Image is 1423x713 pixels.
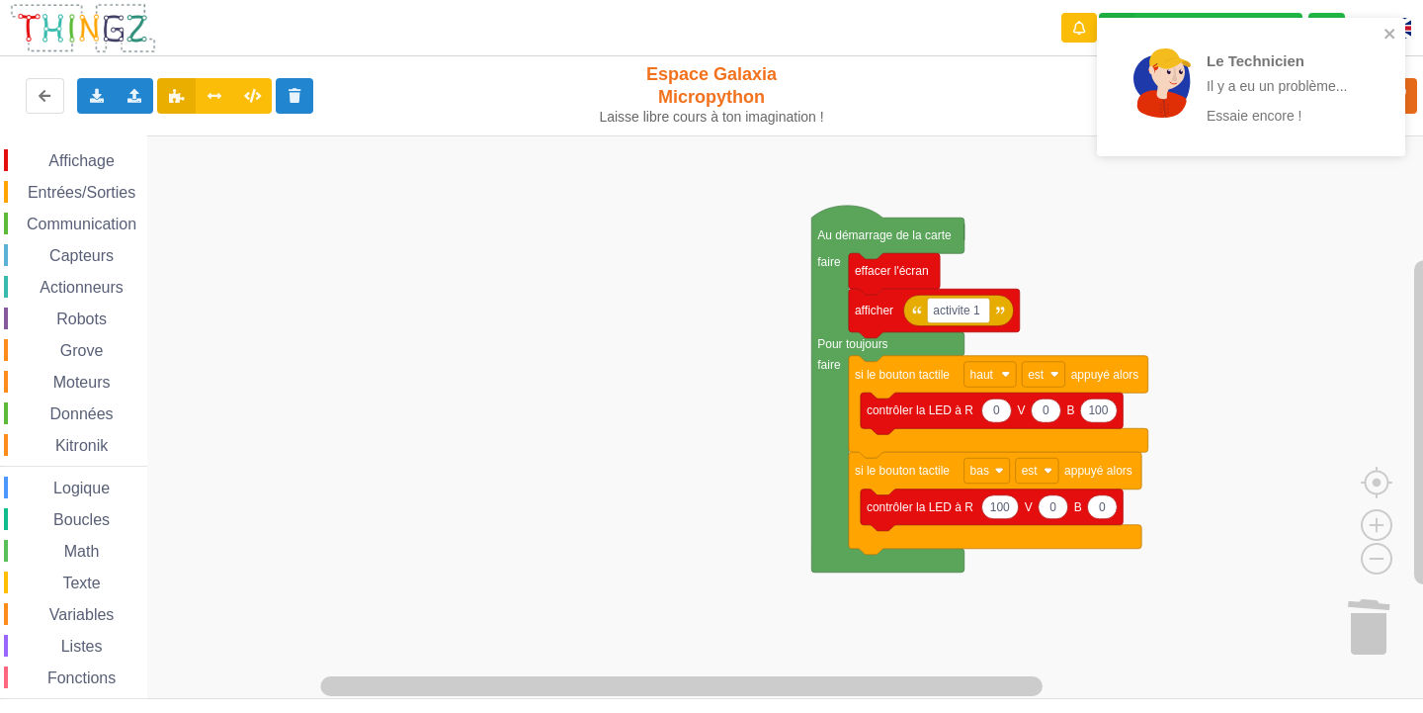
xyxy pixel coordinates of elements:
[855,264,929,278] text: effacer l'écran
[47,405,117,422] span: Données
[1207,50,1361,71] p: Le Technicien
[855,368,950,382] text: si le bouton tactile
[591,109,833,126] div: Laisse libre cours à ton imagination !
[1017,403,1025,417] text: V
[59,575,103,591] span: Texte
[1022,464,1039,478] text: est
[25,184,138,201] span: Entrées/Sorties
[867,500,973,514] text: contrôler la LED à R
[46,247,117,264] span: Capteurs
[57,342,107,359] span: Grove
[1207,76,1361,96] p: Il y a eu un problème...
[44,669,119,686] span: Fonctions
[855,304,893,317] text: afficher
[1099,13,1302,44] div: Ta base fonctionne bien !
[50,511,113,528] span: Boucles
[591,63,833,126] div: Espace Galaxia Micropython
[933,304,980,317] text: activite 1
[817,337,887,351] text: Pour toujours
[1049,500,1056,514] text: 0
[37,279,126,296] span: Actionneurs
[1207,106,1361,126] p: Essaie encore !
[990,500,1010,514] text: 100
[1383,26,1397,45] button: close
[61,543,103,560] span: Math
[867,403,973,417] text: contrôler la LED à R
[1074,500,1082,514] text: B
[53,311,110,327] span: Robots
[970,368,994,382] text: haut
[1025,500,1033,514] text: V
[1088,403,1108,417] text: 100
[1099,500,1106,514] text: 0
[46,606,118,623] span: Variables
[52,437,111,454] span: Kitronik
[9,2,157,54] img: thingz_logo.png
[1064,464,1132,478] text: appuyé alors
[1066,403,1074,417] text: B
[1028,368,1045,382] text: est
[1043,403,1049,417] text: 0
[50,480,113,496] span: Logique
[855,464,950,478] text: si le bouton tactile
[1071,368,1139,382] text: appuyé alors
[817,255,841,269] text: faire
[24,216,139,232] span: Communication
[817,228,952,242] text: Au démarrage de la carte
[970,464,989,478] text: bas
[993,403,1000,417] text: 0
[817,358,841,372] text: faire
[50,374,114,391] span: Moteurs
[58,638,106,655] span: Listes
[45,152,117,169] span: Affichage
